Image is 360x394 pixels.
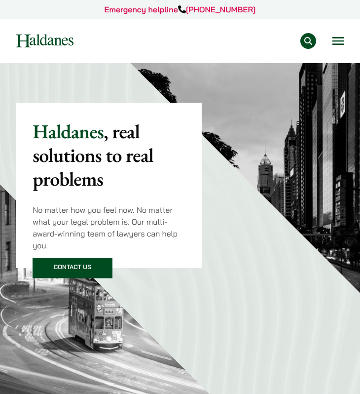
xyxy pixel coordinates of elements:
[300,33,316,49] button: Search
[33,204,185,251] p: No matter how you feel now. No matter what your legal problem is. Our multi-award-winning team of...
[332,37,344,45] button: Open menu
[33,118,153,192] mark: , real solutions to real problems
[16,34,73,47] img: Logo of Haldanes
[33,258,112,278] a: Contact Us
[105,4,256,14] a: Emergency helpline[PHONE_NUMBER]
[33,119,185,191] p: Haldanes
